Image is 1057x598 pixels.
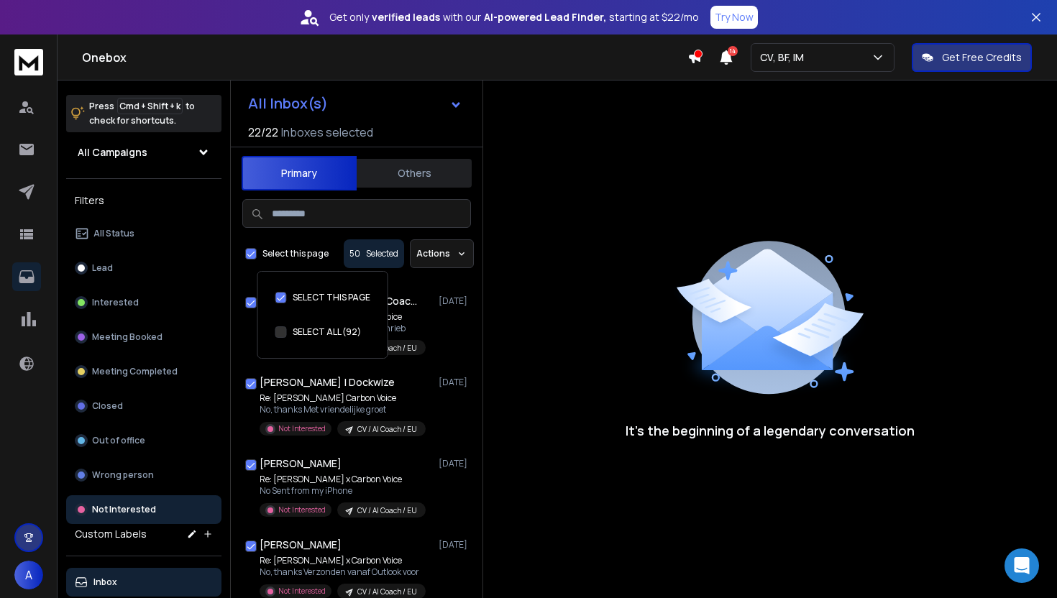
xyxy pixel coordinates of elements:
p: Not Interested [278,586,326,597]
p: Press to check for shortcuts. [89,99,195,128]
img: logo [14,49,43,75]
p: Actions [416,248,450,259]
button: Lead [66,254,221,282]
p: Wrong person [92,469,154,481]
button: Meeting Completed [66,357,221,386]
p: Selected [366,248,398,259]
h3: Filters [66,190,221,211]
p: [DATE] [439,458,471,469]
p: It’s the beginning of a legendary conversation [626,420,915,441]
button: All Campaigns [66,138,221,167]
p: [DATE] [439,295,471,307]
span: 22 / 22 [248,124,278,141]
label: SELECT THIS PAGE [293,292,370,303]
p: CV, BF, IM [760,50,810,65]
p: No, thanks Met vriendelijke groet [260,404,426,415]
p: Not Interested [278,505,326,515]
p: Not Interested [92,504,156,515]
p: [DATE] [439,539,471,551]
button: Not Interested [66,495,221,524]
p: No Sent from my iPhone [260,485,426,497]
p: No, thanks Verzonden vanaf Outlook voor [260,566,426,578]
p: Re: [PERSON_NAME] x Carbon Voice [260,474,426,485]
button: All Inbox(s) [237,89,474,118]
span: 14 [728,46,738,56]
p: Inbox [93,576,117,588]
button: Wrong person [66,461,221,489]
button: Get Free Credits [912,43,1032,72]
h3: Custom Labels [75,527,147,541]
p: CV / AI Coach / EU [357,424,417,435]
h1: [PERSON_NAME] | Dockwize [260,375,395,390]
div: Open Intercom Messenger [1005,548,1039,583]
h1: [PERSON_NAME] [260,538,342,552]
p: Not Interested [278,423,326,434]
button: Meeting Booked [66,323,221,351]
p: [DATE] [439,377,471,388]
button: Others [357,157,472,189]
button: Try Now [710,6,758,29]
button: All Status [66,219,221,248]
h1: All Inbox(s) [248,96,328,111]
button: A [14,561,43,589]
h1: All Campaigns [78,145,147,160]
p: Lead [92,262,113,274]
p: CV / AI Coach / EU [357,505,417,516]
button: Actions [410,239,474,268]
p: Interested [92,297,139,308]
strong: AI-powered Lead Finder, [484,10,606,24]
label: SELECT ALL (92) [293,326,361,338]
button: Inbox [66,568,221,597]
p: Closed [92,400,123,412]
p: Get only with our starting at $22/mo [329,10,699,24]
h1: Onebox [82,49,687,66]
p: Out of office [92,435,145,446]
button: Out of office [66,426,221,455]
button: Primary [242,156,357,190]
span: 50 [349,248,360,259]
h3: Inboxes selected [281,124,373,141]
p: CV / AI Coach / EU [357,586,417,597]
p: Get Free Credits [942,50,1022,65]
strong: verified leads [372,10,440,24]
p: Try Now [715,10,754,24]
label: Select this page [262,248,329,259]
p: Re: [PERSON_NAME] Carbon Voice [260,392,426,404]
p: Meeting Completed [92,366,178,377]
button: Interested [66,288,221,317]
button: Closed [66,392,221,420]
p: All Status [93,228,134,239]
p: Meeting Booked [92,331,163,343]
p: Re: [PERSON_NAME] x Carbon Voice [260,555,426,566]
span: Cmd + Shift + k [117,98,183,114]
h1: [PERSON_NAME] [260,456,342,471]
